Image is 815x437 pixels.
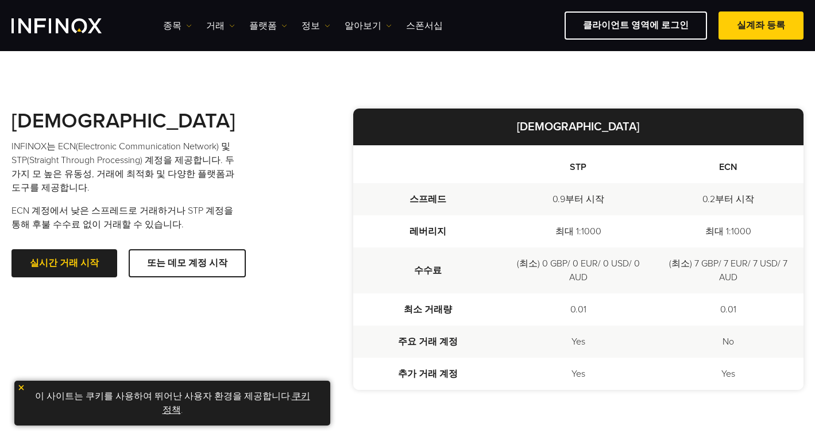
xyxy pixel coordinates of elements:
a: 정보 [302,19,330,33]
a: 스폰서십 [406,19,443,33]
a: 알아보기 [345,19,392,33]
td: (최소) 0 GBP/ 0 EUR/ 0 USD/ 0 AUD [503,247,653,293]
td: 수수료 [353,247,503,293]
td: 최소 거래량 [353,293,503,326]
td: Yes [654,358,804,390]
td: No [654,326,804,358]
td: 0.01 [503,293,653,326]
img: yellow close icon [17,384,25,392]
td: Yes [503,326,653,358]
td: 최대 1:1000 [654,215,804,247]
a: 실계좌 등록 [719,11,804,40]
td: 추가 거래 계정 [353,358,503,390]
strong: [DEMOGRAPHIC_DATA] [11,109,235,133]
th: ECN [654,145,804,183]
td: 0.01 [654,293,804,326]
a: 실시간 거래 시작 [11,249,117,277]
a: 클라이언트 영역에 로그인 [565,11,707,40]
td: 레버리지 [353,215,503,247]
td: 0.9부터 시작 [503,183,653,215]
td: 0.2부터 시작 [654,183,804,215]
td: 스프레드 [353,183,503,215]
td: 최대 1:1000 [503,215,653,247]
td: 주요 거래 계정 [353,326,503,358]
a: 플랫폼 [249,19,287,33]
a: 또는 데모 계정 시작 [129,249,246,277]
td: Yes [503,358,653,390]
a: 거래 [206,19,235,33]
p: 이 사이트는 쿠키를 사용하여 뛰어난 사용자 환경을 제공합니다. . [20,386,325,420]
th: STP [503,145,653,183]
p: INFINOX는 ECN(Electronic Communication Network) 및 STP(Straight Through Processing) 계정을 제공합니다. 두 가지... [11,140,241,195]
a: INFINOX Logo [11,18,129,33]
p: ECN 계정에서 낮은 스프레드로 거래하거나 STP 계정을 통해 후불 수수료 없이 거래할 수 있습니다. [11,204,241,231]
strong: [DEMOGRAPHIC_DATA] [517,120,639,134]
a: 종목 [163,19,192,33]
td: (최소) 7 GBP/ 7 EUR/ 7 USD/ 7 AUD [654,247,804,293]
